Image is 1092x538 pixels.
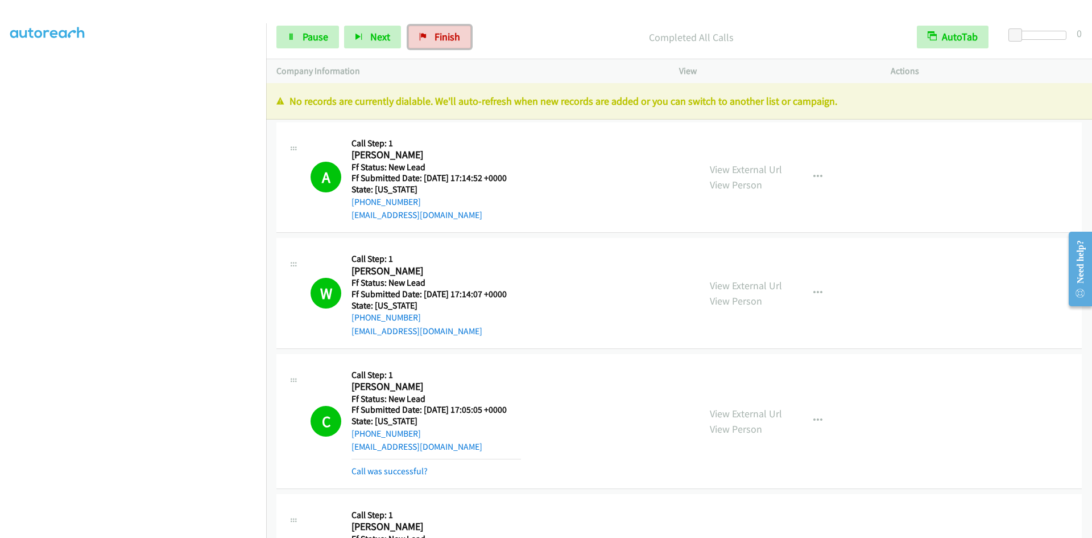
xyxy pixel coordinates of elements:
p: Company Information [276,64,659,78]
a: Pause [276,26,339,48]
a: [PHONE_NUMBER] [351,428,421,439]
a: View Person [710,294,762,307]
button: Next [344,26,401,48]
div: 0 [1077,26,1082,41]
a: [PHONE_NUMBER] [351,312,421,323]
h2: [PERSON_NAME] [351,520,521,533]
h1: A [311,162,341,192]
a: [EMAIL_ADDRESS][DOMAIN_NAME] [351,326,482,336]
p: Actions [891,64,1082,78]
a: View Person [710,422,762,436]
a: Call was successful? [351,466,428,477]
p: Completed All Calls [486,30,896,45]
span: Pause [303,30,328,43]
h1: C [311,406,341,437]
div: Delay between calls (in seconds) [1014,31,1066,40]
a: Finish [408,26,471,48]
a: View External Url [710,407,782,420]
p: View [679,64,870,78]
a: [PHONE_NUMBER] [351,196,421,207]
span: Finish [435,30,460,43]
h5: Ff Status: New Lead [351,277,521,289]
h5: State: [US_STATE] [351,416,521,427]
p: No records are currently dialable. We'll auto-refresh when new records are added or you can switc... [276,93,1082,109]
h5: State: [US_STATE] [351,184,521,195]
span: Next [370,30,390,43]
h5: Ff Status: New Lead [351,162,521,173]
a: [EMAIL_ADDRESS][DOMAIN_NAME] [351,441,482,452]
button: AutoTab [917,26,988,48]
a: [EMAIL_ADDRESS][DOMAIN_NAME] [351,210,482,220]
h5: Ff Status: New Lead [351,393,521,405]
h5: Call Step: 1 [351,138,521,149]
a: View External Url [710,163,782,176]
a: View Person [710,178,762,191]
a: View External Url [710,279,782,292]
h5: Call Step: 1 [351,510,607,521]
h5: Ff Submitted Date: [DATE] 17:05:05 +0000 [351,404,521,416]
h2: [PERSON_NAME] [351,149,521,162]
h5: State: [US_STATE] [351,300,521,311]
h2: [PERSON_NAME] [351,265,521,278]
h5: Ff Submitted Date: [DATE] 17:14:07 +0000 [351,289,521,300]
h2: [PERSON_NAME] [351,380,521,393]
h5: Call Step: 1 [351,369,521,381]
iframe: Resource Center [1059,224,1092,314]
h5: Ff Submitted Date: [DATE] 17:14:52 +0000 [351,173,521,184]
h1: W [311,278,341,309]
h5: Call Step: 1 [351,253,521,265]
